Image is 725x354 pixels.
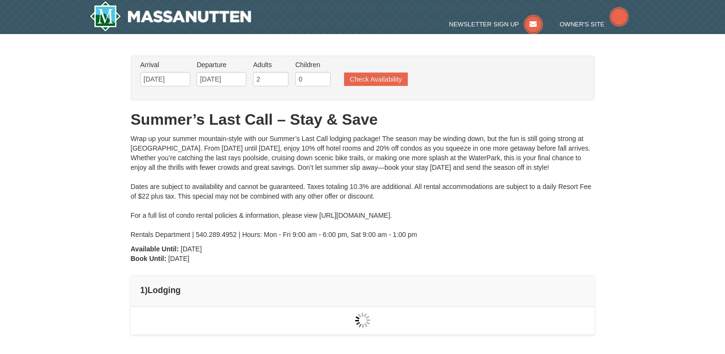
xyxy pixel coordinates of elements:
span: ) [145,285,148,295]
button: Check Availability [344,72,408,86]
h1: Summer’s Last Call – Stay & Save [131,110,595,129]
h4: 1 Lodging [140,285,585,295]
span: Newsletter Sign Up [449,21,519,28]
a: Newsletter Sign Up [449,21,543,28]
label: Adults [253,60,288,70]
a: Massanutten Resort [90,1,252,32]
label: Arrival [140,60,190,70]
span: Owner's Site [560,21,605,28]
div: Wrap up your summer mountain-style with our Summer’s Last Call lodging package! The season may be... [131,134,595,239]
strong: Book Until: [131,255,167,262]
img: Massanutten Resort Logo [90,1,252,32]
img: wait gif [355,313,370,328]
a: Owner's Site [560,21,629,28]
strong: Available Until: [131,245,179,253]
label: Departure [196,60,246,70]
span: [DATE] [181,245,202,253]
label: Children [295,60,331,70]
span: [DATE] [168,255,189,262]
